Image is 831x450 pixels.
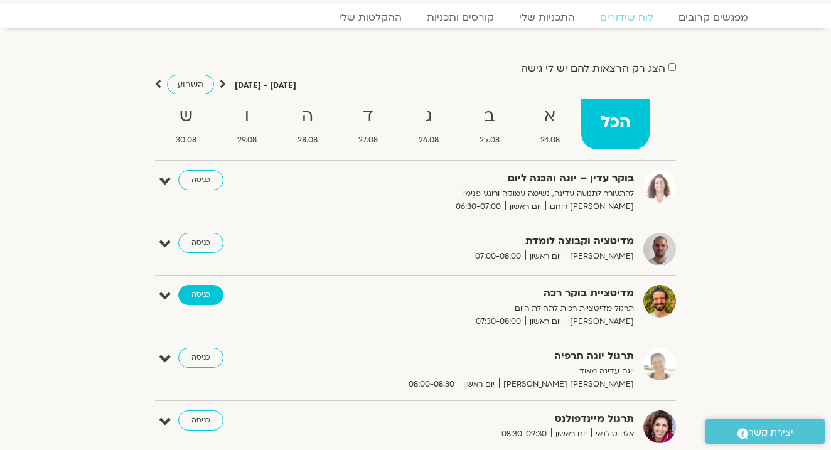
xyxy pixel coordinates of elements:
[326,187,634,200] p: להתעורר לתנועה עדינה, נשימה עמוקה ורוגע פנימי
[178,348,223,368] a: כניסה
[326,233,634,250] strong: מדיטציה וקבוצה לומדת
[521,102,579,131] strong: א
[471,250,525,263] span: 07:00-08:00
[545,200,634,213] span: [PERSON_NAME] רוחם
[591,427,634,441] span: אלה טולנאי
[521,63,665,74] label: הצג רק הרצאות להם יש לי גישה
[167,75,214,94] a: השבוע
[326,302,634,315] p: תרגול מדיטציות רכות לתחילת היום
[326,285,634,302] strong: מדיטציית בוקר רכה
[460,134,518,147] span: 25.08
[551,427,591,441] span: יום ראשון
[326,348,634,365] strong: תרגול יוגה תרפיה
[525,250,566,263] span: יום ראשון
[339,99,397,149] a: ד27.08
[566,315,634,328] span: [PERSON_NAME]
[399,102,458,131] strong: ג
[399,99,458,149] a: ג26.08
[581,99,650,149] a: הכל
[521,134,579,147] span: 24.08
[156,102,215,131] strong: ש
[218,102,276,131] strong: ו
[404,378,459,391] span: 08:00-08:30
[451,200,505,213] span: 06:30-07:00
[399,134,458,147] span: 26.08
[414,11,507,24] a: קורסים ותכניות
[218,134,276,147] span: 29.08
[218,99,276,149] a: ו29.08
[278,134,336,147] span: 28.08
[666,11,761,24] a: מפגשים קרובים
[178,170,223,190] a: כניסה
[178,285,223,305] a: כניסה
[505,200,545,213] span: יום ראשון
[156,134,215,147] span: 30.08
[278,102,336,131] strong: ה
[326,365,634,378] p: יוגה עדינה מאוד
[459,378,499,391] span: יום ראשון
[507,11,587,24] a: התכניות שלי
[581,109,650,137] strong: הכל
[748,424,793,441] span: יצירת קשר
[326,170,634,187] strong: בוקר עדין – יוגה והכנה ליום
[497,427,551,441] span: 08:30-09:30
[471,315,525,328] span: 07:30-08:00
[460,102,518,131] strong: ב
[566,250,634,263] span: [PERSON_NAME]
[177,78,204,90] span: השבוע
[460,99,518,149] a: ב25.08
[525,315,566,328] span: יום ראשון
[326,410,634,427] strong: תרגול מיינדפולנס
[587,11,666,24] a: לוח שידורים
[521,99,579,149] a: א24.08
[235,79,296,92] p: [DATE] - [DATE]
[339,134,397,147] span: 27.08
[70,11,761,24] nav: Menu
[499,378,634,391] span: [PERSON_NAME] [PERSON_NAME]
[326,11,414,24] a: ההקלטות שלי
[178,233,223,253] a: כניסה
[178,410,223,431] a: כניסה
[156,99,215,149] a: ש30.08
[705,419,825,444] a: יצירת קשר
[278,99,336,149] a: ה28.08
[339,102,397,131] strong: ד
